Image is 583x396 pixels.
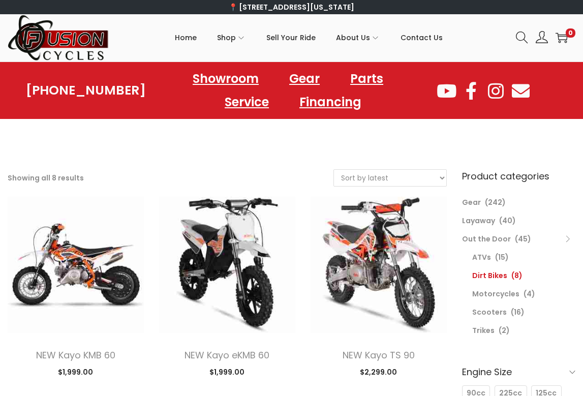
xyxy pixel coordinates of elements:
a: Gear [462,197,481,207]
span: $ [209,367,214,377]
a: Sell Your Ride [266,15,316,60]
a: NEW Kayo eKMB 60 [185,349,269,361]
a: NEW Kayo TS 90 [343,349,415,361]
span: 2,299.00 [360,367,397,377]
a: NEW Kayo KMB 60 [36,349,115,361]
nav: Primary navigation [109,15,508,60]
a: Gear [279,67,330,90]
span: 1,999.00 [209,367,244,377]
a: Scooters [472,307,507,317]
span: (4) [524,289,535,299]
span: (16) [511,307,525,317]
p: Showing all 8 results [8,171,84,185]
span: (40) [499,216,516,226]
a: Motorcycles [472,289,519,299]
h6: Product categories [462,169,575,183]
nav: Menu [146,67,436,114]
span: Shop [217,25,236,50]
a: Out the Door [462,234,511,244]
a: Showroom [182,67,269,90]
span: (242) [485,197,506,207]
a: Trikes [472,325,495,336]
a: Contact Us [401,15,443,60]
span: About Us [336,25,370,50]
a: ATVs [472,252,491,262]
span: (45) [515,234,531,244]
span: Contact Us [401,25,443,50]
span: Sell Your Ride [266,25,316,50]
select: Shop order [334,170,446,186]
a: 0 [556,32,568,44]
a: Home [175,15,197,60]
a: Dirt Bikes [472,270,507,281]
span: $ [360,367,364,377]
a: About Us [336,15,380,60]
h6: Engine Size [462,360,575,384]
span: 1,999.00 [58,367,93,377]
span: Home [175,25,197,50]
a: 📍 [STREET_ADDRESS][US_STATE] [229,2,354,12]
a: Shop [217,15,246,60]
a: Layaway [462,216,495,226]
img: Woostify retina logo [8,14,109,62]
span: (2) [499,325,510,336]
a: Parts [340,67,393,90]
a: Financing [289,90,372,114]
span: (15) [495,252,509,262]
span: $ [58,367,63,377]
a: [PHONE_NUMBER] [26,83,146,98]
a: Service [214,90,279,114]
span: (8) [511,270,523,281]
